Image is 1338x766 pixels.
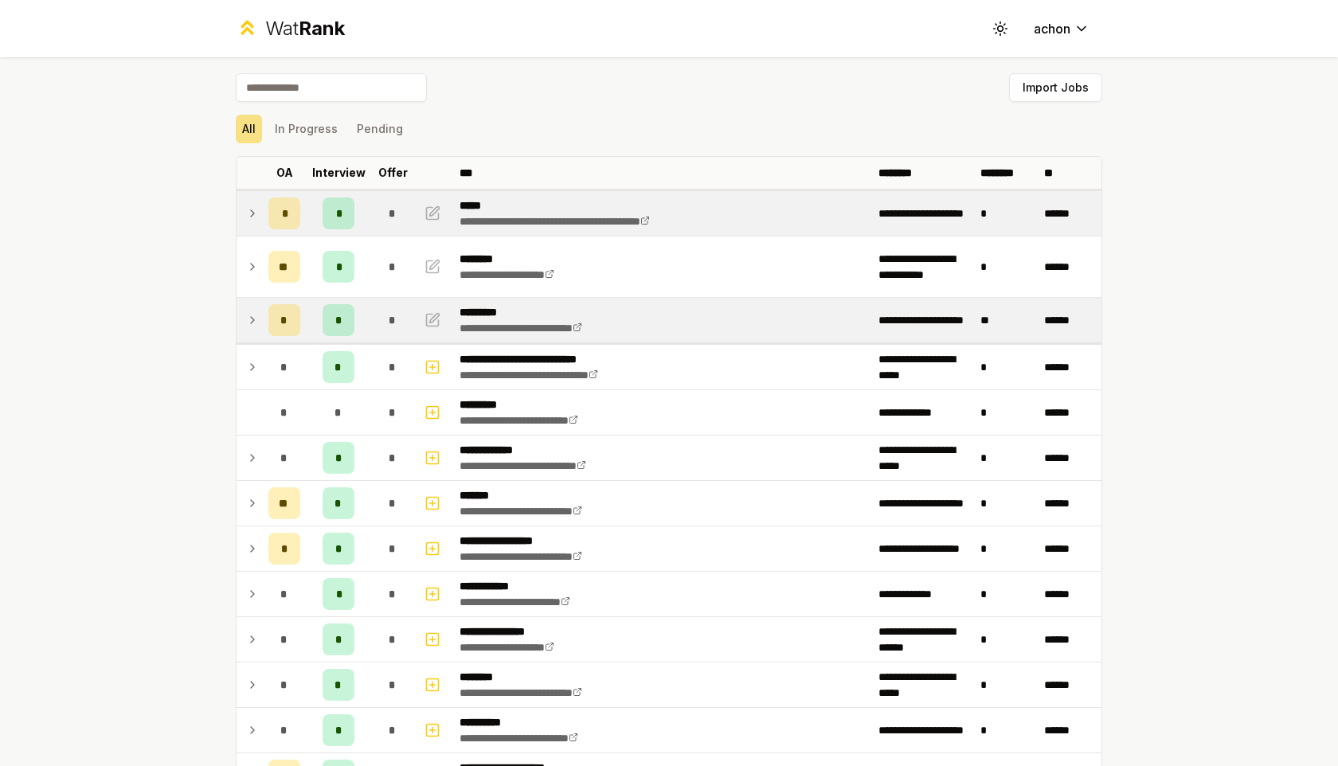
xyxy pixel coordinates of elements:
button: Import Jobs [1009,73,1102,102]
p: Offer [378,165,408,181]
a: WatRank [236,16,345,41]
span: achon [1034,19,1070,38]
button: All [236,115,262,143]
button: achon [1021,14,1102,43]
div: Wat [265,16,345,41]
p: OA [276,165,293,181]
span: Rank [299,17,345,40]
button: Pending [350,115,409,143]
p: Interview [312,165,366,181]
button: In Progress [268,115,344,143]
